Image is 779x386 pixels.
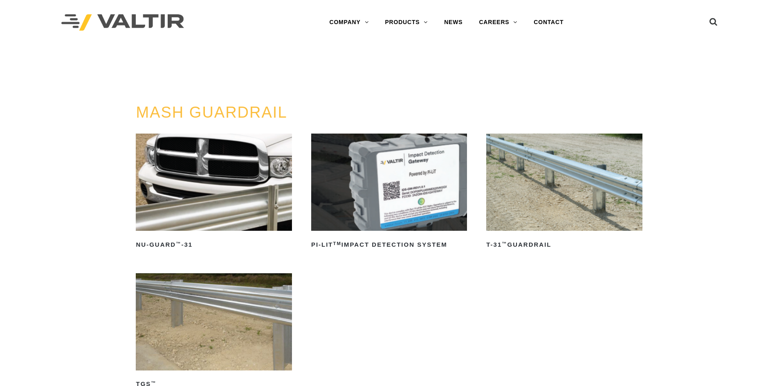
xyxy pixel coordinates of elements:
sup: ™ [151,380,156,385]
a: PRODUCTS [377,14,436,31]
img: Valtir [61,14,184,31]
a: PI-LITTMImpact Detection System [311,134,467,251]
h2: PI-LIT Impact Detection System [311,238,467,251]
a: NU-GUARD™-31 [136,134,292,251]
sup: ™ [502,241,507,246]
sup: ™ [176,241,181,246]
sup: TM [333,241,341,246]
a: COMPANY [321,14,377,31]
a: NEWS [436,14,471,31]
h2: NU-GUARD -31 [136,238,292,251]
a: MASH GUARDRAIL [136,104,287,121]
a: CONTACT [525,14,572,31]
h2: T-31 Guardrail [486,238,642,251]
a: T-31™Guardrail [486,134,642,251]
a: CAREERS [471,14,525,31]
